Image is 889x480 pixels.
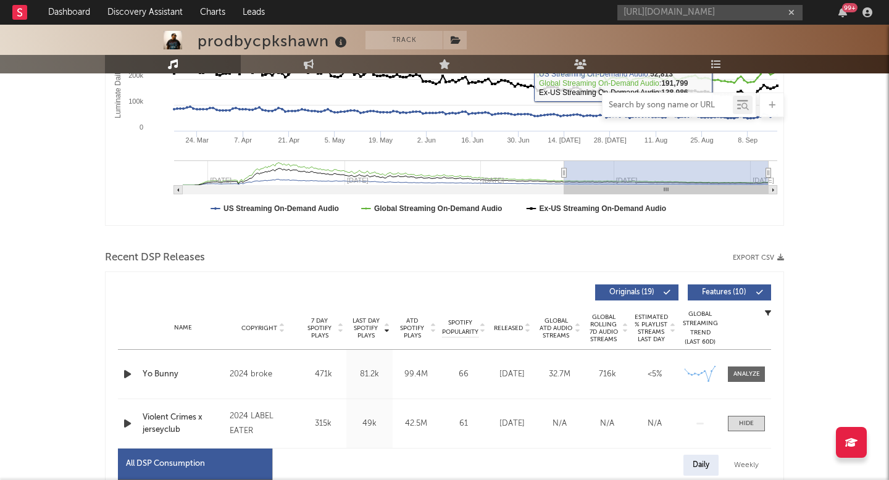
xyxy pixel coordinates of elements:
div: N/A [539,418,580,430]
div: [DATE] [491,368,533,381]
text: 2. Jun [417,136,436,144]
text: 5. May [325,136,346,144]
text: 200k [128,72,143,79]
span: Released [494,325,523,332]
span: 7 Day Spotify Plays [303,317,336,339]
text: Ex-US Streaming On-Demand Audio [540,204,667,213]
text: 19. May [369,136,393,144]
button: Originals(19) [595,284,678,300]
text: Global Streaming On-Demand Audio [374,204,503,213]
button: 99+ [838,7,847,17]
div: 716k [586,368,628,381]
div: 61 [442,418,485,430]
div: Daily [683,455,719,476]
div: Weekly [725,455,768,476]
input: Search for artists [617,5,803,20]
span: Global ATD Audio Streams [539,317,573,339]
span: Originals ( 19 ) [603,289,660,296]
div: 315k [303,418,343,430]
div: All DSP Consumption [118,449,272,480]
text: 30. Jun [507,136,529,144]
span: Spotify Popularity [442,318,478,337]
text: 11. Aug [645,136,667,144]
div: N/A [634,418,675,430]
div: Global Streaming Trend (Last 60D) [682,310,719,347]
div: 99.4M [396,368,436,381]
div: Name [143,323,223,333]
button: Track [365,31,443,49]
div: 81.2k [349,368,390,381]
div: 49k [349,418,390,430]
div: All DSP Consumption [126,457,205,471]
div: prodbycpkshawn [198,31,350,51]
div: 32.7M [539,368,580,381]
div: 471k [303,368,343,381]
text: Luminate Daily Streams [114,39,122,118]
text: 16. Jun [461,136,483,144]
text: 14. [DATE] [548,136,580,144]
div: 2024 LABEL EATER [230,409,297,439]
a: Violent Crimes x jerseyclub [143,412,223,436]
span: Global Rolling 7D Audio Streams [586,313,620,343]
span: Features ( 10 ) [696,289,753,296]
button: Export CSV [733,254,784,262]
text: 7. Apr [234,136,252,144]
input: Search by song name or URL [603,101,733,110]
text: US Streaming On-Demand Audio [223,204,339,213]
div: 2024 broke [230,367,297,382]
text: 21. Apr [278,136,299,144]
span: Estimated % Playlist Streams Last Day [634,313,668,343]
text: 28. [DATE] [594,136,627,144]
div: 99 + [842,3,858,12]
div: N/A [586,418,628,430]
text: [DATE] [753,176,774,184]
text: 0 [140,123,143,131]
span: Copyright [241,325,277,332]
a: Yo Bunny [143,368,223,381]
div: [DATE] [491,418,533,430]
text: 25. Aug [690,136,713,144]
div: 42.5M [396,418,436,430]
span: Last Day Spotify Plays [349,317,382,339]
div: 66 [442,368,485,381]
text: 24. Mar [186,136,209,144]
text: 8. Sep [738,136,758,144]
span: Recent DSP Releases [105,250,205,265]
span: ATD Spotify Plays [396,317,428,339]
div: <5% [634,368,675,381]
button: Features(10) [688,284,771,300]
